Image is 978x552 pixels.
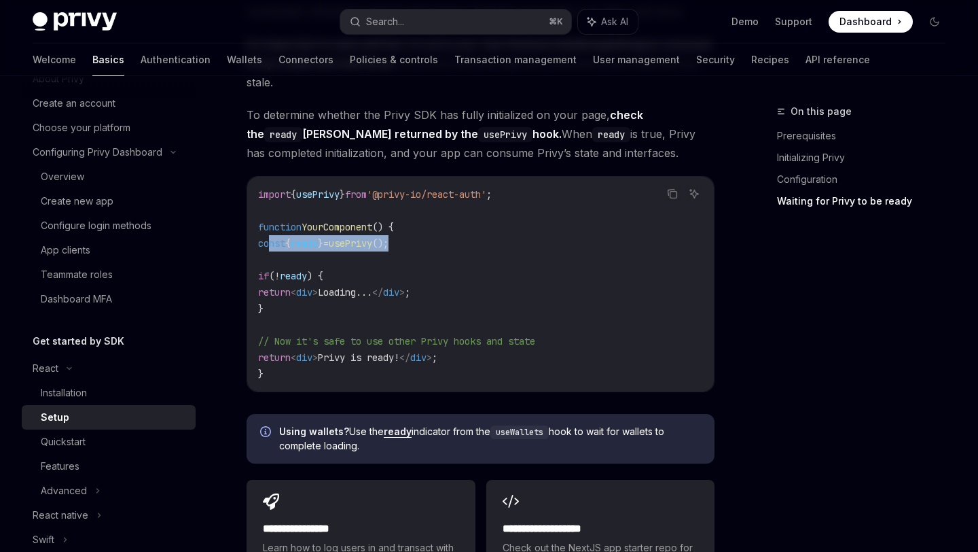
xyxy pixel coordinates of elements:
[22,213,196,238] a: Configure login methods
[318,351,399,364] span: Privy is ready!
[41,483,87,499] div: Advanced
[924,11,945,33] button: Toggle dark mode
[22,381,196,405] a: Installation
[33,44,76,76] a: Welcome
[791,103,852,120] span: On this page
[33,507,88,523] div: React native
[318,286,372,298] span: Loading...
[775,15,812,29] a: Support
[427,351,432,364] span: >
[274,270,280,282] span: !
[258,303,264,315] span: }
[258,335,535,347] span: // Now it's safe to use other Privy hooks and state
[312,351,318,364] span: >
[664,185,681,203] button: Copy the contents from the code block
[601,15,628,29] span: Ask AI
[22,262,196,287] a: Teammate roles
[279,426,349,437] strong: Using wallets?
[777,169,956,190] a: Configuration
[345,188,367,201] span: from
[22,116,196,140] a: Choose your platform
[22,430,196,454] a: Quickstart
[92,44,124,76] a: Basics
[367,188,486,201] span: '@privy-io/react-auth'
[593,44,680,76] a: User management
[269,270,274,282] span: (
[258,221,302,233] span: function
[22,287,196,311] a: Dashboard MFA
[264,127,302,142] code: ready
[41,266,113,283] div: Teammate roles
[280,270,307,282] span: ready
[302,221,372,233] span: YourComponent
[592,127,630,142] code: ready
[578,10,638,34] button: Ask AI
[291,351,296,364] span: <
[33,333,124,349] h5: Get started by SDK
[260,426,274,440] svg: Info
[291,286,296,298] span: <
[296,286,312,298] span: div
[291,237,318,249] span: ready
[318,237,323,249] span: }
[258,237,285,249] span: const
[751,44,789,76] a: Recipes
[549,16,563,27] span: ⌘ K
[41,409,69,426] div: Setup
[454,44,577,76] a: Transaction management
[777,190,956,212] a: Waiting for Privy to be ready
[33,120,130,136] div: Choose your platform
[805,44,870,76] a: API reference
[258,368,264,380] span: }
[486,188,492,201] span: ;
[839,15,892,29] span: Dashboard
[340,188,345,201] span: }
[278,44,333,76] a: Connectors
[329,237,372,249] span: usePrivy
[22,189,196,213] a: Create new app
[777,147,956,169] a: Initializing Privy
[33,532,54,548] div: Swift
[22,165,196,189] a: Overview
[372,237,388,249] span: ();
[340,10,570,34] button: Search...⌘K
[33,144,162,160] div: Configuring Privy Dashboard
[307,270,323,282] span: ) {
[685,185,703,203] button: Ask AI
[279,425,701,453] span: Use the indicator from the hook to wait for wallets to complete loading.
[33,12,117,31] img: dark logo
[258,270,269,282] span: if
[432,351,437,364] span: ;
[372,221,394,233] span: () {
[258,351,291,364] span: return
[731,15,759,29] a: Demo
[41,242,90,258] div: App clients
[33,95,115,111] div: Create an account
[22,454,196,479] a: Features
[296,188,340,201] span: usePrivy
[141,44,211,76] a: Authentication
[247,105,714,162] span: To determine whether the Privy SDK has fully initialized on your page, When is true, Privy has co...
[258,286,291,298] span: return
[384,426,412,438] a: ready
[696,44,735,76] a: Security
[383,286,399,298] span: div
[478,127,532,142] code: usePrivy
[350,44,438,76] a: Policies & controls
[399,286,405,298] span: >
[323,237,329,249] span: =
[22,238,196,262] a: App clients
[227,44,262,76] a: Wallets
[291,188,296,201] span: {
[399,351,410,364] span: </
[41,193,113,209] div: Create new app
[41,385,87,401] div: Installation
[405,286,410,298] span: ;
[296,351,312,364] span: div
[410,351,427,364] span: div
[490,426,549,439] code: useWallets
[22,405,196,430] a: Setup
[777,125,956,147] a: Prerequisites
[829,11,913,33] a: Dashboard
[41,169,84,185] div: Overview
